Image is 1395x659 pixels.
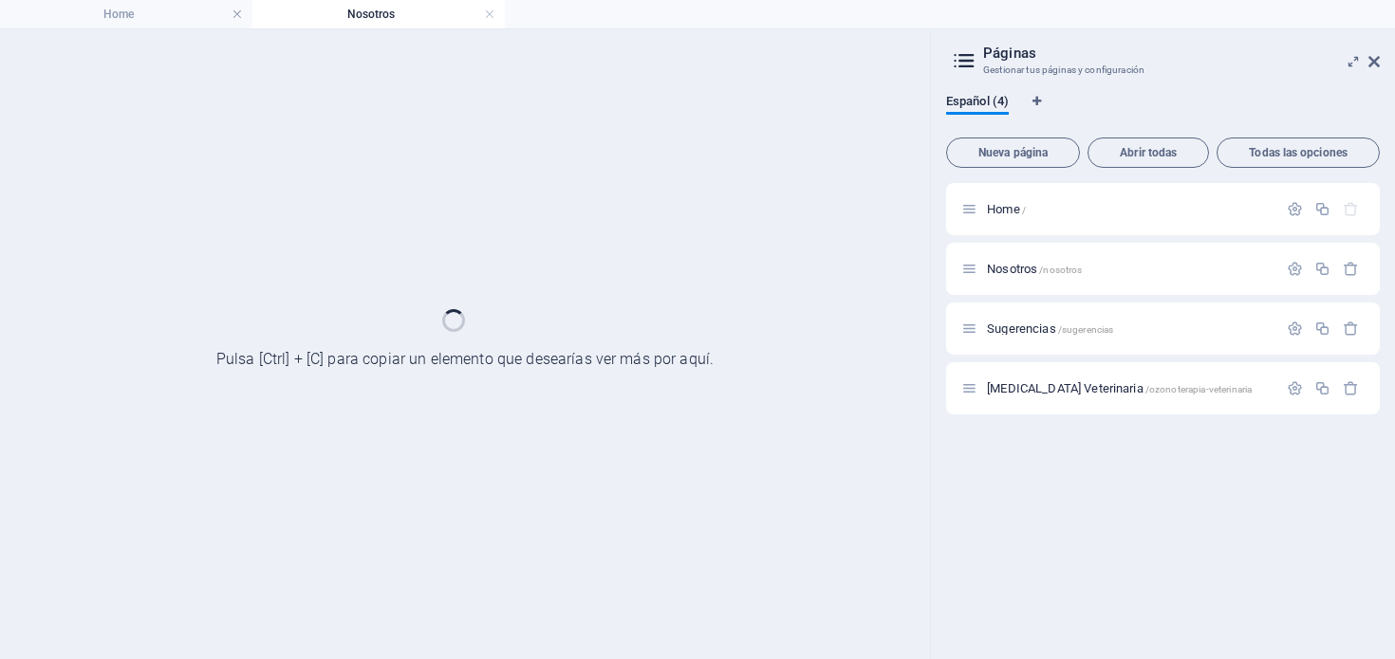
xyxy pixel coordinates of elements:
[1314,261,1330,277] div: Duplicar
[983,62,1342,79] h3: Gestionar tus páginas y configuración
[987,381,1252,395] span: Haz clic para abrir la página
[1343,261,1359,277] div: Eliminar
[1225,147,1371,158] span: Todas las opciones
[1217,137,1380,168] button: Todas las opciones
[1145,384,1252,394] span: /ozonoterapia-veterinaria
[983,45,1380,62] h2: Páginas
[252,4,505,25] h4: Nosotros
[1287,320,1303,337] div: Configuración
[981,263,1277,275] div: Nosotros/nosotros
[1096,147,1200,158] span: Abrir todas
[1088,137,1209,168] button: Abrir todas
[981,382,1277,394] div: [MEDICAL_DATA] Veterinaria/ozonoterapia-veterinaria
[1314,320,1330,337] div: Duplicar
[946,90,1009,117] span: Español (4)
[1314,201,1330,217] div: Duplicar
[955,147,1071,158] span: Nueva página
[1343,201,1359,217] div: La página principal no puede eliminarse
[1058,324,1114,335] span: /sugerencias
[946,94,1380,130] div: Pestañas de idiomas
[1022,205,1026,215] span: /
[987,321,1113,336] span: Haz clic para abrir la página
[1343,320,1359,337] div: Eliminar
[1343,380,1359,396] div: Eliminar
[987,202,1026,216] span: Haz clic para abrir la página
[987,262,1082,276] span: Nosotros
[1287,201,1303,217] div: Configuración
[1287,380,1303,396] div: Configuración
[1287,261,1303,277] div: Configuración
[981,203,1277,215] div: Home/
[946,137,1080,168] button: Nueva página
[1314,380,1330,396] div: Duplicar
[981,322,1277,335] div: Sugerencias/sugerencias
[1039,265,1082,275] span: /nosotros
